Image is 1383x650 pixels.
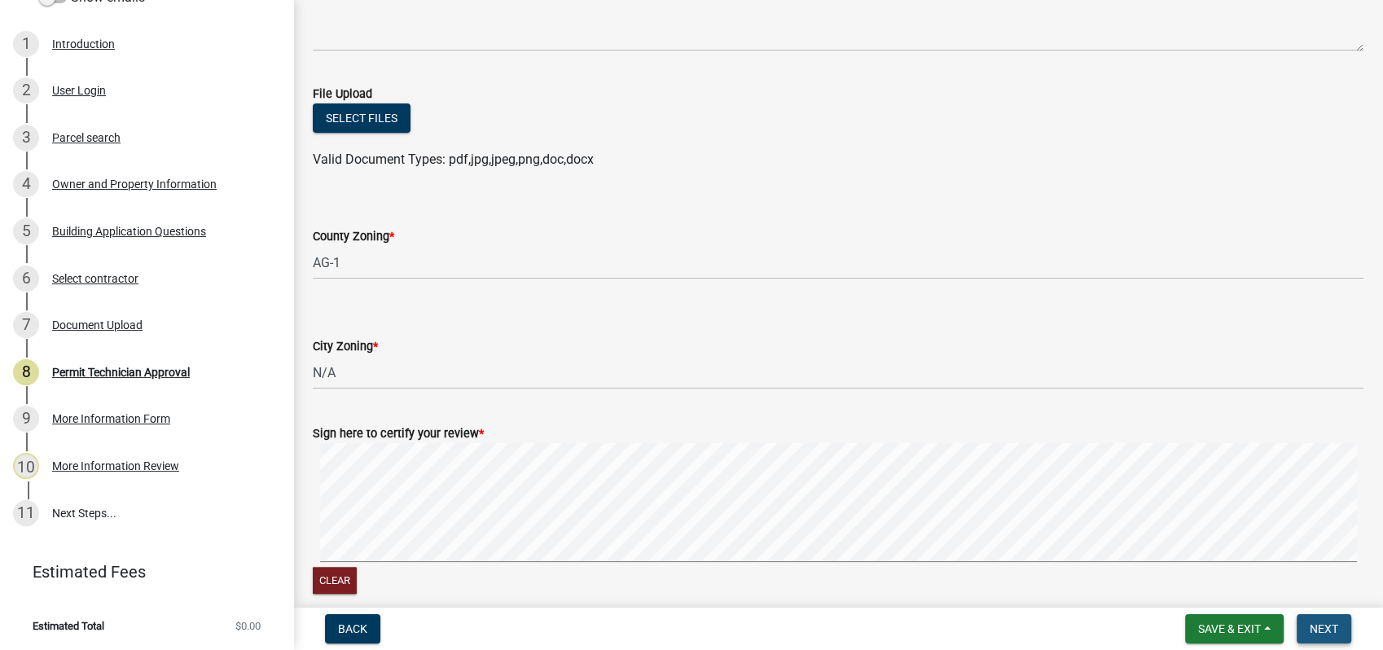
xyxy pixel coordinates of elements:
[313,567,357,594] button: Clear
[1198,622,1261,635] span: Save & Exit
[13,556,267,588] a: Estimated Fees
[13,453,39,479] div: 10
[52,460,179,472] div: More Information Review
[313,89,372,100] label: File Upload
[13,266,39,292] div: 6
[313,428,484,440] label: Sign here to certify your review
[52,319,143,331] div: Document Upload
[1297,614,1351,643] button: Next
[13,171,39,197] div: 4
[313,341,378,353] label: City Zoning
[13,312,39,338] div: 7
[13,500,39,526] div: 11
[13,218,39,244] div: 5
[13,77,39,103] div: 2
[52,367,190,378] div: Permit Technician Approval
[13,406,39,432] div: 9
[1310,622,1338,635] span: Next
[52,273,138,284] div: Select contractor
[52,413,170,424] div: More Information Form
[33,621,104,631] span: Estimated Total
[52,178,217,190] div: Owner and Property Information
[313,103,411,133] button: Select files
[52,132,121,143] div: Parcel search
[235,621,261,631] span: $0.00
[313,152,594,167] span: Valid Document Types: pdf,jpg,jpeg,png,doc,docx
[52,85,106,96] div: User Login
[13,125,39,151] div: 3
[338,622,367,635] span: Back
[52,38,115,50] div: Introduction
[325,614,380,643] button: Back
[13,31,39,57] div: 1
[52,226,206,237] div: Building Application Questions
[13,359,39,385] div: 8
[1185,614,1284,643] button: Save & Exit
[313,231,394,243] label: County Zoning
